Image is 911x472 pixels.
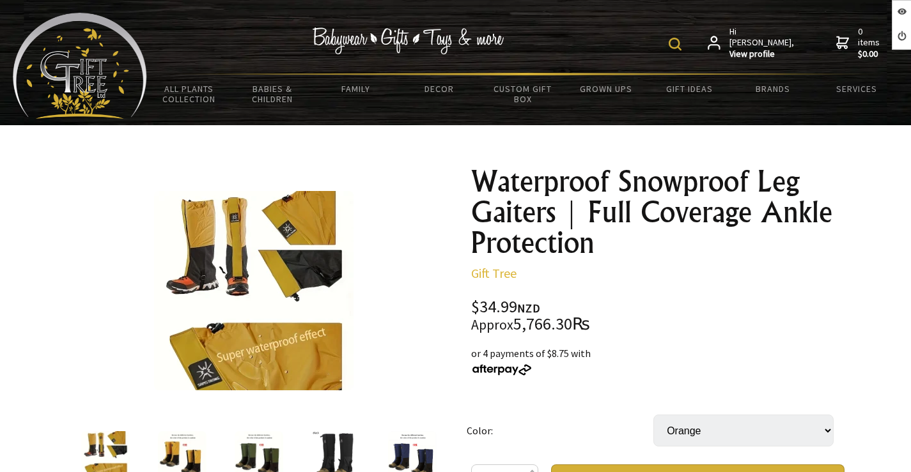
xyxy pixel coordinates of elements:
[231,75,315,112] a: Babies & Children
[467,397,653,464] td: Color:
[565,75,648,102] a: Grown Ups
[729,49,795,60] strong: View profile
[471,364,533,376] img: Afterpay
[471,316,513,333] small: Approx
[729,26,795,60] span: Hi [PERSON_NAME],
[314,75,398,102] a: Family
[708,26,795,60] a: Hi [PERSON_NAME],View profile
[147,75,231,112] a: All Plants Collection
[481,75,565,112] a: Custom Gift Box
[858,49,882,60] strong: $0.00
[13,13,147,119] img: Babyware - Gifts - Toys and more...
[731,75,815,102] a: Brands
[154,191,354,390] img: Waterproof Snowproof Leg Gaiters | Full Coverage Ankle Protection
[669,38,681,50] img: product search
[648,75,731,102] a: Gift Ideas
[517,301,540,316] span: NZD
[471,346,845,376] div: or 4 payments of $8.75 with
[471,265,517,281] a: Gift Tree
[815,75,899,102] a: Services
[836,26,882,60] a: 0 items$0.00
[398,75,481,102] a: Decor
[471,166,845,258] h1: Waterproof Snowproof Leg Gaiters | Full Coverage Ankle Protection
[858,26,882,60] span: 0 items
[312,27,504,54] img: Babywear - Gifts - Toys & more
[471,299,845,333] div: $34.99 5,766.30₨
